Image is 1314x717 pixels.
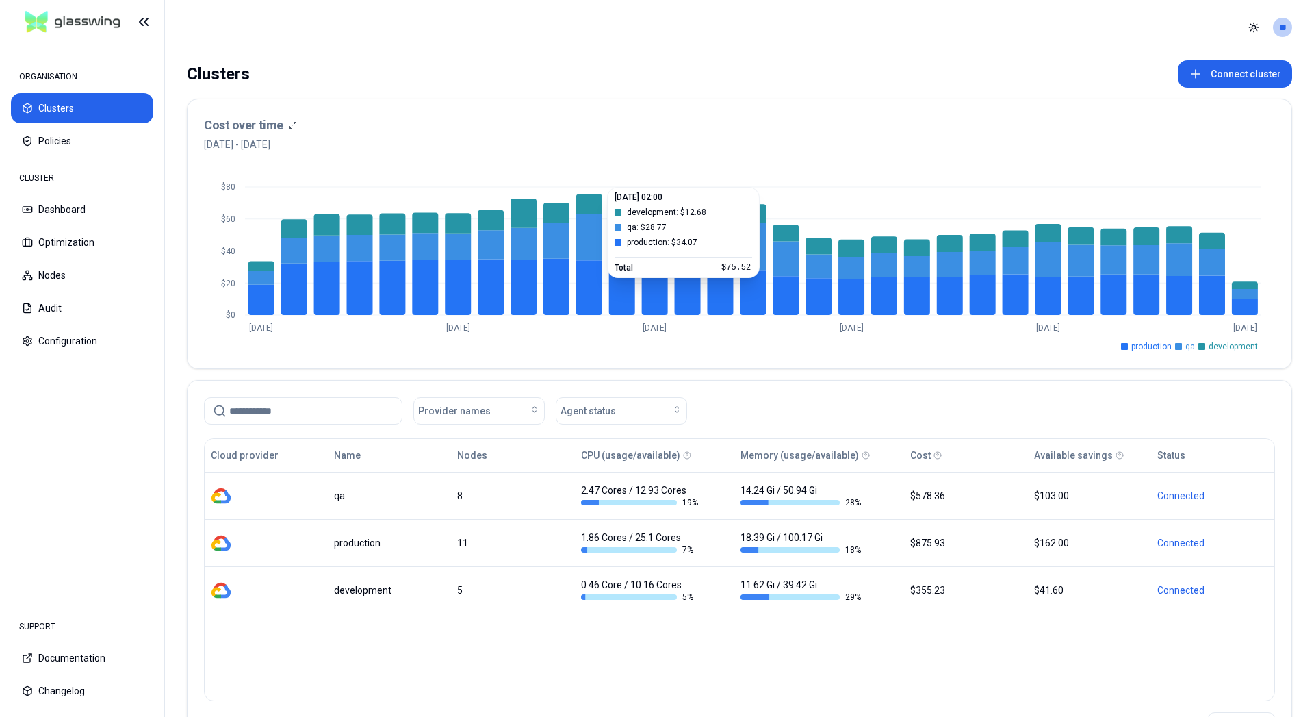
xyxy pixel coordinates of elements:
[561,404,616,418] span: Agent status
[740,483,861,508] div: 14.24 Gi / 50.94 Gi
[581,544,701,555] div: 7 %
[457,442,487,469] button: Nodes
[1036,323,1060,333] tspan: [DATE]
[740,578,861,603] div: 11.62 Gi / 39.42 Gi
[457,583,568,597] div: 5
[1034,583,1145,597] div: $41.60
[221,214,235,224] tspan: $60
[457,536,568,550] div: 11
[11,93,153,123] button: Clusters
[334,583,445,597] div: development
[11,63,153,90] div: ORGANISATION
[910,442,931,469] button: Cost
[581,531,701,555] div: 1.86 Cores / 25.1 Cores
[11,194,153,225] button: Dashboard
[221,279,235,288] tspan: $20
[204,116,283,135] h3: Cost over time
[910,536,1021,550] div: $875.93
[740,544,861,555] div: 18 %
[581,578,701,603] div: 0.46 Core / 10.16 Cores
[840,323,864,333] tspan: [DATE]
[740,592,861,603] div: 29 %
[1233,323,1257,333] tspan: [DATE]
[581,442,680,469] button: CPU (usage/available)
[581,497,701,508] div: 19 %
[211,580,231,601] img: gcp
[187,60,250,88] div: Clusters
[11,326,153,356] button: Configuration
[11,676,153,706] button: Changelog
[643,323,667,333] tspan: [DATE]
[11,293,153,323] button: Audit
[740,497,861,508] div: 28 %
[1157,489,1268,503] div: Connected
[334,489,445,503] div: qa
[11,227,153,257] button: Optimization
[446,323,470,333] tspan: [DATE]
[11,643,153,673] button: Documentation
[418,404,491,418] span: Provider names
[20,6,126,38] img: GlassWing
[740,531,861,555] div: 18.39 Gi / 100.17 Gi
[11,260,153,290] button: Nodes
[1185,341,1195,352] span: qa
[1034,536,1145,550] div: $162.00
[11,126,153,156] button: Policies
[413,397,545,425] button: Provider names
[1209,341,1258,352] span: development
[204,138,297,151] span: [DATE] - [DATE]
[221,182,235,192] tspan: $80
[740,442,859,469] button: Memory (usage/available)
[581,592,701,603] div: 5 %
[211,533,231,553] img: gcp
[226,310,235,320] tspan: $0
[910,583,1021,597] div: $355.23
[221,247,235,256] tspan: $40
[249,323,273,333] tspan: [DATE]
[11,613,153,640] div: SUPPORT
[1157,536,1268,550] div: Connected
[1131,341,1172,352] span: production
[1157,583,1268,597] div: Connected
[211,486,231,506] img: gcp
[1157,449,1185,462] div: Status
[1034,442,1113,469] button: Available savings
[211,442,279,469] button: Cloud provider
[910,489,1021,503] div: $578.36
[457,489,568,503] div: 8
[334,536,445,550] div: production
[1178,60,1292,88] button: Connect cluster
[1034,489,1145,503] div: $103.00
[11,164,153,192] div: CLUSTER
[556,397,687,425] button: Agent status
[581,483,701,508] div: 2.47 Cores / 12.93 Cores
[334,442,361,469] button: Name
